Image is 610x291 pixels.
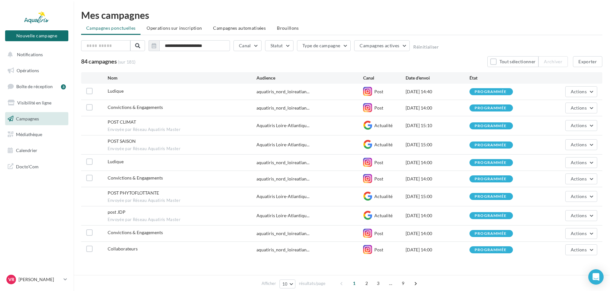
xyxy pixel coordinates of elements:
button: Actions [565,86,597,97]
a: Calendrier [4,144,70,157]
span: aquatiris_nord_loireatlan... [256,176,309,182]
div: [DATE] 14:00 [406,212,469,219]
div: [DATE] 15:00 [406,193,469,200]
span: Visibilité en ligne [17,100,51,105]
span: Actualité [374,194,393,199]
span: Actions [571,176,587,181]
a: Visibilité en ligne [4,96,70,110]
span: 3 [373,278,383,288]
div: 3 [61,84,66,89]
span: POST PHYTOFLOTTANTE [108,190,159,195]
div: Open Intercom Messenger [588,269,604,285]
span: POST CLIMAT [108,119,136,125]
a: Opérations [4,64,70,77]
span: Operations sur inscription [147,25,202,31]
span: Notifications [17,52,43,57]
span: Actions [571,123,587,128]
span: Convictions & Engagements [108,104,163,110]
span: Actions [571,231,587,236]
div: programmée [475,248,507,252]
button: Canal [233,40,262,51]
a: Médiathèque [4,128,70,141]
button: Actions [565,244,597,255]
span: Post [374,176,383,181]
span: Collaborateurs [108,246,138,251]
span: Aquatiris Loire-Atlantiqu... [256,193,309,200]
button: Actions [565,228,597,239]
span: 9 [398,278,408,288]
span: Post [374,231,383,236]
div: État [469,75,533,81]
button: Archiver [538,56,568,67]
span: POST SAISON [108,138,136,144]
span: post JDP [108,209,126,215]
button: Actions [565,157,597,168]
div: Mes campagnes [81,10,602,20]
span: VR [8,276,14,283]
button: Actions [565,173,597,184]
span: 1 [349,278,359,288]
button: Actions [565,103,597,113]
span: Campagnes [16,116,39,121]
span: Ludique [108,159,124,164]
span: Opérations [17,68,39,73]
span: Actions [571,213,587,218]
span: Aquatiris Loire-Atlantiqu... [256,142,309,148]
span: Actions [571,89,587,94]
button: Type de campagne [297,40,351,51]
div: Date d'envoi [406,75,469,81]
button: Statut [265,40,294,51]
span: résultats/page [299,280,325,287]
button: Nouvelle campagne [5,30,68,41]
span: aquatiris_nord_loireatlan... [256,230,309,237]
span: Envoyée par Réseau Aquatiris Master [108,217,257,223]
span: Aquatiris Loire-Atlantiqu... [256,122,309,129]
div: [DATE] 14:00 [406,230,469,237]
span: Calendrier [16,148,37,153]
span: Actualité [374,213,393,218]
a: Boîte de réception3 [4,80,70,93]
span: Post [374,160,383,165]
div: [DATE] 14:00 [406,247,469,253]
button: Actions [565,120,597,131]
button: 10 [279,280,296,288]
span: Actions [571,194,587,199]
span: Aquatiris Loire-Atlantiqu... [256,212,309,219]
a: VR [PERSON_NAME] [5,273,68,286]
div: [DATE] 15:10 [406,122,469,129]
div: programmée [475,161,507,165]
button: Tout sélectionner [487,56,538,67]
span: Actions [571,142,587,147]
span: Brouillons [277,25,299,31]
span: (sur 181) [118,59,135,65]
button: Notifications [4,48,67,61]
div: [DATE] 14:00 [406,105,469,111]
div: [DATE] 15:00 [406,142,469,148]
div: programmée [475,195,507,199]
a: Campagnes [4,112,70,126]
span: Ludique [108,88,124,94]
div: Nom [108,75,257,81]
div: Audience [256,75,363,81]
span: Médiathèque [16,132,42,137]
span: 10 [282,281,288,287]
span: aquatiris_nord_loireatlan... [256,88,309,95]
span: Actions [571,105,587,111]
button: Actions [565,139,597,150]
span: Campagnes automatisées [213,25,266,31]
span: Actions [571,247,587,252]
div: programmée [475,143,507,147]
span: Convictions & Engagements [108,230,163,235]
div: [DATE] 14:00 [406,176,469,182]
div: programmée [475,106,507,110]
span: Envoyée par Réseau Aquatiris Master [108,198,257,203]
span: 2 [362,278,372,288]
span: Actions [571,160,587,165]
span: aquatiris_nord_loireatlan... [256,105,309,111]
div: programmée [475,214,507,218]
div: programmée [475,124,507,128]
button: Réinitialiser [413,44,439,50]
span: Envoyée par Réseau Aquatiris Master [108,146,257,152]
span: Actualité [374,123,393,128]
span: Actualité [374,142,393,147]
